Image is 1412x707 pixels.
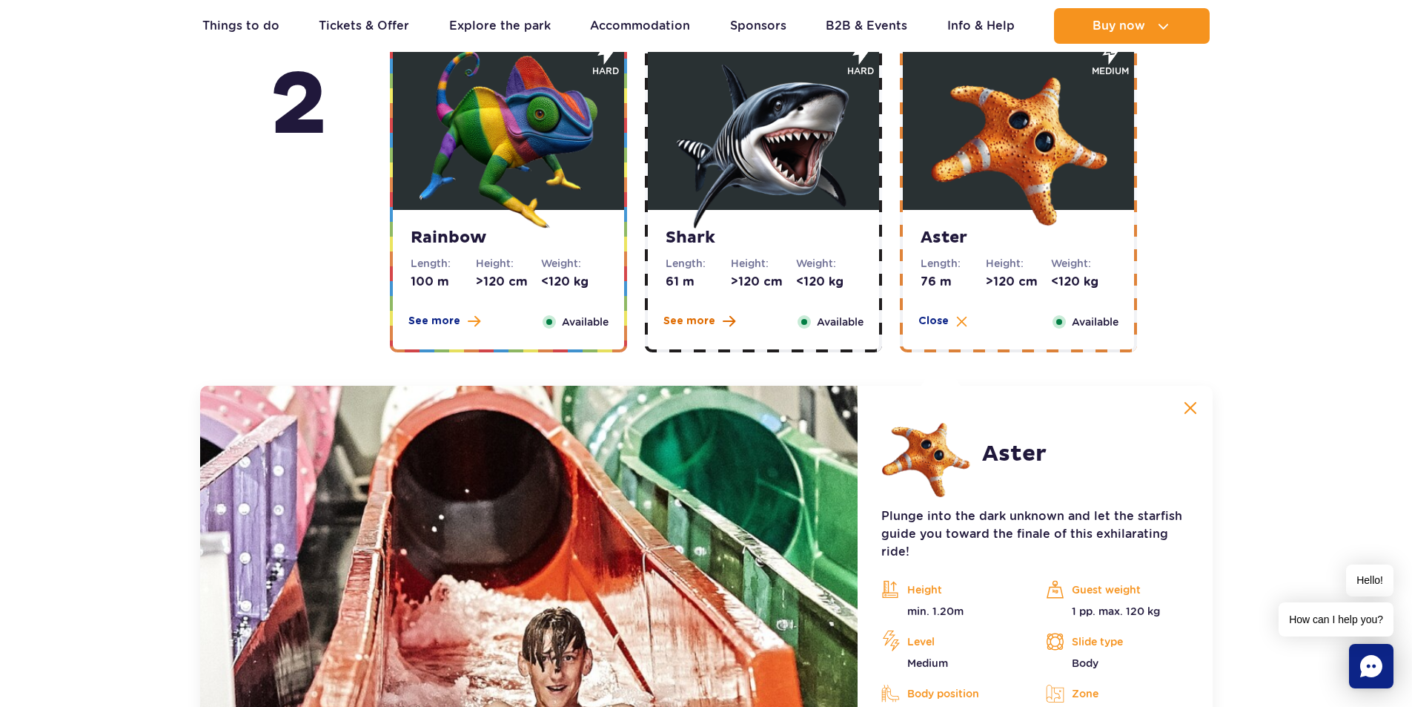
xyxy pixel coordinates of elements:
dd: <120 kg [541,274,606,290]
span: Available [1072,314,1118,330]
p: Slide type [1046,631,1188,653]
a: B2B & Events [826,8,907,44]
a: Sponsors [730,8,786,44]
span: Available [562,314,609,330]
dt: Height: [731,256,796,271]
strong: Rainbow [411,228,606,249]
span: See more [408,314,460,329]
dt: Weight: [541,256,606,271]
p: Height [881,579,1024,601]
button: See more [663,314,735,329]
p: Plunge into the dark unknown and let the starfish guide you toward the finale of this exhilaratin... [881,507,1188,561]
dd: 100 m [411,274,476,290]
dd: <120 kg [1051,274,1116,290]
span: Buy now [1093,19,1145,33]
span: See more [663,314,715,329]
span: hard [847,65,874,78]
button: Buy now [1054,8,1210,44]
dt: Length: [921,256,986,271]
a: Things to do [202,8,279,44]
span: medium [1092,65,1129,78]
p: Level [881,631,1024,653]
p: min. 1.20m [881,604,1024,619]
img: 683e9eae63fef643064232.png [881,410,970,499]
a: Tickets & Offer [319,8,409,44]
dt: Weight: [796,256,861,271]
p: 1 pp. max. 120 kg [1046,604,1188,619]
button: See more [408,314,480,329]
dt: Length: [411,256,476,271]
dd: 76 m [921,274,986,290]
span: Close [918,314,949,329]
button: Close [918,314,967,329]
span: Available [817,314,864,330]
span: How can I help you? [1279,602,1393,637]
a: Accommodation [590,8,690,44]
h2: Aster [982,441,1047,467]
strong: floor [270,29,328,161]
span: hard [592,65,619,78]
p: Body [1046,656,1188,671]
a: Info & Help [947,8,1015,44]
dt: Weight: [1051,256,1116,271]
strong: Aster [921,228,1116,249]
img: 683e9eae63fef643064232.png [929,50,1107,228]
a: Explore the park [449,8,551,44]
p: Body position [881,683,1024,705]
dt: Height: [986,256,1051,271]
p: Guest weight [1046,579,1188,601]
dd: >120 cm [986,274,1051,290]
dd: >120 cm [476,274,541,290]
span: 2 [270,51,328,161]
div: Chat [1349,644,1393,688]
dt: Height: [476,256,541,271]
strong: Shark [666,228,861,249]
img: 683e9e9ba8332218919957.png [674,50,852,228]
dd: >120 cm [731,274,796,290]
img: 683e9e7576148617438286.png [420,50,597,228]
dt: Length: [666,256,731,271]
dd: 61 m [666,274,731,290]
p: Medium [881,656,1024,671]
span: Hello! [1346,565,1393,596]
dd: <120 kg [796,274,861,290]
p: Zone [1046,683,1188,705]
